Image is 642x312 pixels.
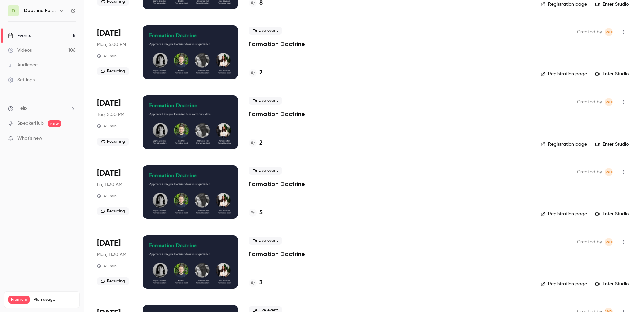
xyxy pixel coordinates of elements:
a: 5 [249,208,263,217]
span: Premium [8,296,30,304]
span: WD [605,238,612,246]
a: Formation Doctrine [249,180,305,188]
a: Formation Doctrine [249,40,305,48]
span: Mon, 11:30 AM [97,251,126,258]
a: Enter Studio [595,71,629,77]
span: Tue, 5:00 PM [97,111,124,118]
a: Formation Doctrine [249,110,305,118]
span: Webinar Doctrine [605,238,613,246]
a: Enter Studio [595,281,629,287]
a: Registration page [541,1,587,8]
a: 2 [249,68,263,77]
span: [DATE] [97,168,121,179]
span: [DATE] [97,28,121,39]
h4: 2 [259,68,263,77]
span: Recurring [97,67,129,75]
span: new [48,120,61,127]
a: Enter Studio [595,211,629,217]
a: Registration page [541,281,587,287]
a: Formation Doctrine [249,250,305,258]
div: Oct 13 Mon, 5:00 PM (Europe/Paris) [97,25,132,79]
span: Live event [249,167,282,175]
a: Enter Studio [595,141,629,148]
div: Oct 20 Mon, 11:30 AM (Europe/Paris) [97,235,132,289]
div: 45 min [97,263,117,269]
span: Recurring [97,138,129,146]
a: Registration page [541,71,587,77]
a: SpeakerHub [17,120,44,127]
span: Recurring [97,207,129,215]
div: Oct 14 Tue, 5:00 PM (Europe/Paris) [97,95,132,149]
span: Live event [249,97,282,105]
h4: 5 [259,208,263,217]
div: Events [8,32,31,39]
h4: 3 [259,278,263,287]
li: help-dropdown-opener [8,105,76,112]
div: Oct 17 Fri, 11:30 AM (Europe/Paris) [97,165,132,219]
div: 45 min [97,53,117,59]
span: WD [605,98,612,106]
iframe: Noticeable Trigger [68,136,76,142]
a: Registration page [541,141,587,148]
span: WD [605,168,612,176]
span: WD [605,28,612,36]
span: Plan usage [34,297,75,302]
a: Registration page [541,211,587,217]
span: [DATE] [97,238,121,249]
span: Recurring [97,277,129,285]
span: D [12,7,15,14]
span: Webinar Doctrine [605,98,613,106]
span: Webinar Doctrine [605,28,613,36]
h6: Doctrine Formation Avocats [24,7,56,14]
div: Audience [8,62,38,68]
a: 2 [249,139,263,148]
a: Enter Studio [595,1,629,8]
span: Created by [577,98,602,106]
span: Help [17,105,27,112]
span: Live event [249,27,282,35]
span: What's new [17,135,42,142]
span: Created by [577,168,602,176]
span: [DATE] [97,98,121,109]
div: 45 min [97,123,117,129]
span: Mon, 5:00 PM [97,41,126,48]
span: Created by [577,238,602,246]
span: Fri, 11:30 AM [97,181,122,188]
span: Live event [249,237,282,245]
div: 45 min [97,193,117,199]
h4: 2 [259,139,263,148]
span: Created by [577,28,602,36]
a: 3 [249,278,263,287]
span: Webinar Doctrine [605,168,613,176]
div: Videos [8,47,32,54]
div: Settings [8,76,35,83]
